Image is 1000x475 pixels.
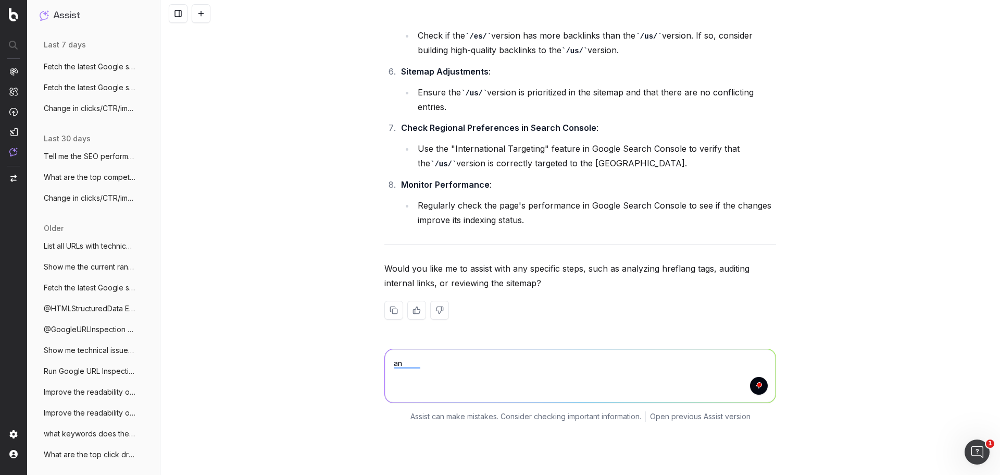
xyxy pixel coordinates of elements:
code: /us/ [635,32,661,41]
button: What are the top competitors ranking for [35,169,152,186]
img: Setting [9,430,18,439]
span: @HTMLStructuredData Extract the structur [44,303,135,314]
span: older [44,223,64,234]
img: Analytics [9,67,18,76]
img: Assist [9,148,18,156]
span: last 30 days [44,133,91,144]
button: Change in clicks/CTR/impressions over la [35,190,152,206]
img: Studio [9,128,18,136]
button: Improve the readability of Designing a T [35,384,152,400]
li: : [398,120,776,171]
li: Use the "International Targeting" feature in Google Search Console to verify that the version is ... [415,141,776,171]
button: Fetch the latest Google search results f [35,79,152,96]
span: Improve the readability of [URL] [44,408,135,418]
button: @GoogleURLInspection Run Google URL Insp [35,321,152,338]
strong: Sitemap Adjustments [401,66,489,77]
span: Improve the readability of Designing a T [44,387,135,397]
code: /es/ [465,32,491,41]
span: @GoogleURLInspection Run Google URL Insp [44,324,135,335]
code: /us/ [561,47,587,55]
textarea: To enrich screen reader interactions, please activate Accessibility in Grammarly extension settings [385,349,776,403]
button: Show me the current rankings for https:/ [35,259,152,275]
button: Improve the readability of [URL] [35,405,152,421]
span: Show me the current rankings for https:/ [44,262,135,272]
p: Would you like me to assist with any specific steps, such as analyzing hreflang tags, auditing in... [384,261,776,290]
button: List all URLs with technical errors from [35,238,152,254]
span: Change in clicks/CTR/impressions over la [44,193,135,203]
a: Open previous Assist version [650,411,751,422]
span: what keywords does the following page ra [44,429,135,439]
img: My account [9,450,18,458]
span: Fetch the latest Google search results f [44,283,135,293]
button: Fetch the latest Google search results f [35,58,152,75]
img: Botify logo [9,8,18,21]
img: Switch project [10,175,17,182]
strong: Monitor Performance [401,179,490,190]
span: Fetch the latest Google search results f [44,62,135,72]
code: /us/ [461,89,487,98]
iframe: Intercom live chat [965,440,990,465]
li: Regularly check the page's performance in Google Search Console to see if the changes improve its... [415,198,776,227]
button: Fetch the latest Google search results f [35,279,152,296]
span: Show me technical issues with this page: [44,345,135,356]
button: @HTMLStructuredData Extract the structur [35,300,152,317]
button: what keywords does the following page ra [35,425,152,442]
button: Change in clicks/CTR/impressions over la [35,100,152,117]
code: /us/ [430,160,456,168]
li: : [398,64,776,115]
button: Show me technical issues with this page: [35,342,152,359]
span: Tell me the SEO performance of [URL] [44,151,135,162]
img: Activation [9,107,18,116]
span: What are the top competitors ranking for [44,172,135,182]
button: Tell me the SEO performance of [URL] [35,148,152,165]
li: Check if the version has more backlinks than the version. If so, consider building high-quality b... [415,28,776,58]
li: : [398,177,776,227]
span: What are the top click driving keywords [44,449,135,460]
strong: Check Regional Preferences in Search Console [401,123,596,133]
span: 1 [986,440,994,448]
span: Fetch the latest Google search results f [44,82,135,93]
li: Ensure the version is prioritized in the sitemap and that there are no conflicting entries. [415,85,776,115]
img: Intelligence [9,87,18,96]
span: List all URLs with technical errors from [44,241,135,251]
h1: Assist [53,8,80,23]
button: What are the top click driving keywords [35,446,152,463]
li: : [398,7,776,58]
span: Run Google URL Inspection for [URL] [44,366,135,376]
span: Change in clicks/CTR/impressions over la [44,103,135,114]
img: Assist [40,10,49,20]
p: Assist can make mistakes. Consider checking important information. [410,411,641,422]
button: Run Google URL Inspection for [URL] [35,363,152,380]
span: last 7 days [44,40,86,50]
button: Assist [40,8,148,23]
